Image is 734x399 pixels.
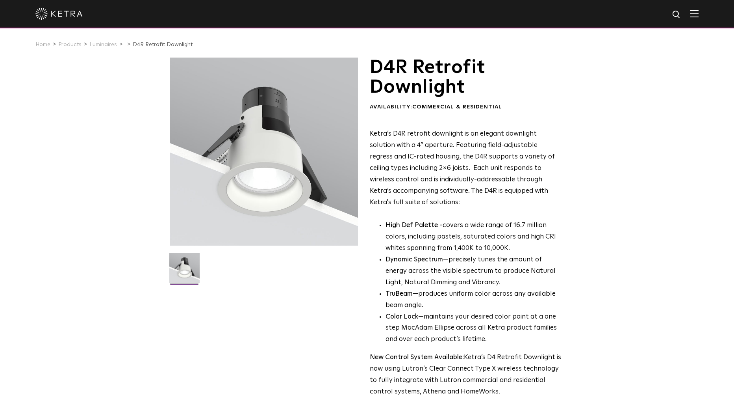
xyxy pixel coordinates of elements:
h1: D4R Retrofit Downlight [370,58,562,97]
img: Hamburger%20Nav.svg [690,10,699,17]
a: Home [35,42,50,47]
strong: Dynamic Spectrum [386,256,443,263]
strong: High Def Palette - [386,222,443,229]
strong: TruBeam [386,291,413,297]
img: ketra-logo-2019-white [35,8,83,20]
a: Products [58,42,82,47]
img: D4R Retrofit Downlight [169,253,200,289]
span: Commercial & Residential [412,104,502,110]
div: Availability: [370,103,562,111]
p: covers a wide range of 16.7 million colors, including pastels, saturated colors and high CRI whit... [386,220,562,254]
li: —maintains your desired color point at a one step MacAdam Ellipse across all Ketra product famili... [386,311,562,346]
a: Luminaires [89,42,117,47]
strong: Color Lock [386,313,418,320]
li: —produces uniform color across any available beam angle. [386,289,562,311]
strong: New Control System Available: [370,354,464,361]
p: Ketra’s D4R retrofit downlight is an elegant downlight solution with a 4” aperture. Featuring fie... [370,129,562,208]
img: search icon [672,10,682,20]
li: —precisely tunes the amount of energy across the visible spectrum to produce Natural Light, Natur... [386,254,562,289]
a: D4R Retrofit Downlight [133,42,193,47]
p: Ketra’s D4 Retrofit Downlight is now using Lutron’s Clear Connect Type X wireless technology to f... [370,352,562,398]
